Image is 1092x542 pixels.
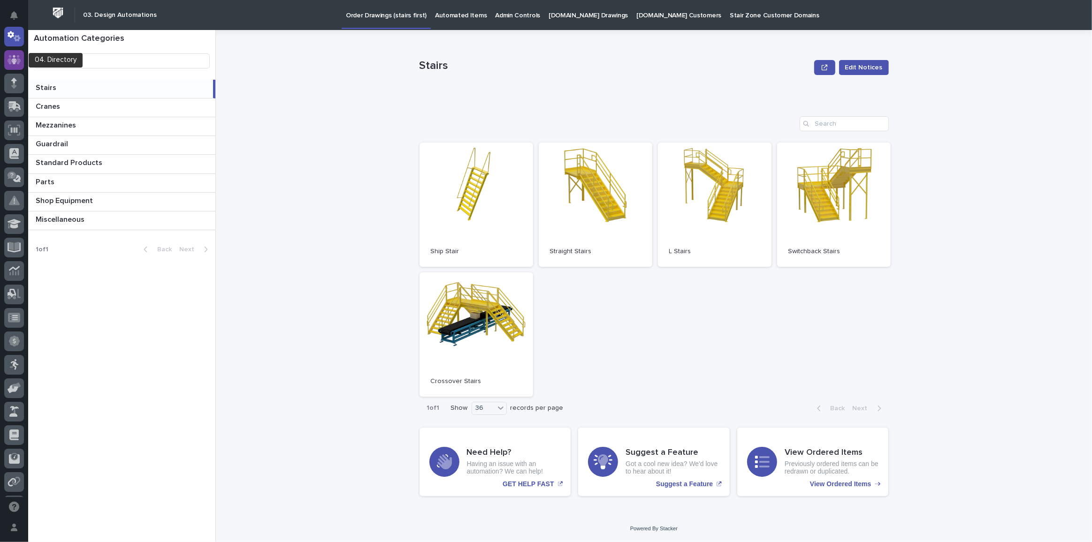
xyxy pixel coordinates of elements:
[36,176,56,187] p: Parts
[845,63,883,72] span: Edit Notices
[420,272,533,397] a: Crossover Stairs
[737,428,889,496] a: View Ordered Items
[9,145,26,162] img: 1736555164131-43832dd5-751b-4058-ba23-39d91318e5a0
[839,60,889,75] button: Edit Notices
[467,448,561,458] h3: Need Help?
[28,98,215,117] a: CranesCranes
[28,117,215,136] a: MezzaninesMezzanines
[420,397,447,420] p: 1 of 1
[431,248,522,256] p: Ship Stair
[36,100,62,111] p: Cranes
[28,174,215,193] a: PartsParts
[28,136,215,155] a: GuardrailGuardrail
[420,59,811,73] p: Stairs
[36,119,78,130] p: Mezzanines
[849,404,889,413] button: Next
[55,114,123,131] a: 🔗Onboarding Call
[825,405,845,412] span: Back
[431,377,522,385] p: Crossover Stairs
[9,37,171,52] p: Welcome 👋
[467,460,561,476] p: Having an issue with an automation? We can help!
[472,403,495,413] div: 36
[32,145,154,154] div: Start new chat
[626,448,720,458] h3: Suggest a Feature
[9,9,28,28] img: Stacker
[93,173,114,181] span: Pylon
[66,173,114,181] a: Powered byPylon
[630,526,678,531] a: Powered By Stacker
[550,248,641,256] p: Straight Stairs
[578,428,730,496] a: Suggest a Feature
[176,245,215,254] button: Next
[785,460,879,476] p: Previously ordered items can be redrawn or duplicated.
[68,118,120,128] span: Onboarding Call
[32,154,131,162] div: We're offline, we will be back soon!
[800,116,889,131] input: Search
[36,195,95,205] p: Shop Equipment
[9,52,171,67] p: How can we help?
[34,34,210,44] h1: Automation Categories
[36,138,70,149] p: Guardrail
[36,213,86,224] p: Miscellaneous
[59,119,66,127] div: 🔗
[785,448,879,458] h3: View Ordered Items
[136,245,176,254] button: Back
[34,53,210,68] input: Search
[28,155,215,173] a: Standard ProductsStandard Products
[28,80,215,98] a: StairsStairs
[626,460,720,476] p: Got a cool new idea? We'd love to hear about it!
[451,404,468,412] p: Show
[19,118,51,128] span: Help Docs
[152,246,172,253] span: Back
[28,211,215,230] a: MiscellaneousMiscellaneous
[669,248,760,256] p: L Stairs
[503,480,554,488] p: GET HELP FAST
[9,119,17,127] div: 📖
[777,143,891,267] a: Switchback Stairs
[853,405,873,412] span: Next
[28,193,215,211] a: Shop EquipmentShop Equipment
[810,480,871,488] p: View Ordered Items
[658,143,771,267] a: L Stairs
[539,143,652,267] a: Straight Stairs
[179,246,200,253] span: Next
[49,4,67,22] img: Workspace Logo
[36,157,104,167] p: Standard Products
[420,428,571,496] a: GET HELP FAST
[83,11,157,19] h2: 03. Design Automations
[420,143,533,267] a: Ship Stair
[809,404,849,413] button: Back
[160,148,171,159] button: Start new chat
[28,238,56,261] p: 1 of 1
[788,248,879,256] p: Switchback Stairs
[656,480,713,488] p: Suggest a Feature
[36,82,58,92] p: Stairs
[4,497,24,517] button: Open support chat
[12,11,24,26] div: Notifications
[6,114,55,131] a: 📖Help Docs
[4,6,24,25] button: Notifications
[511,404,564,412] p: records per page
